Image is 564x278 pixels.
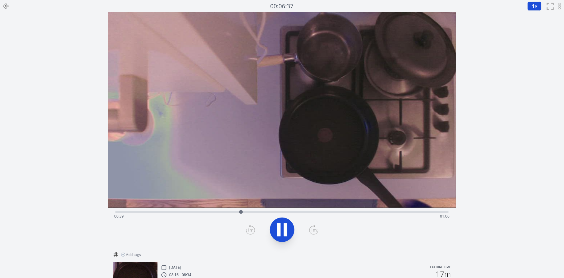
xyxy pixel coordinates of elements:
span: 1 [531,2,535,10]
p: Cooking time [430,265,451,270]
p: 08:16 - 08:34 [169,272,191,277]
button: Add tags [119,250,143,260]
a: 00:06:37 [270,2,294,11]
button: 1× [527,2,542,11]
span: 00:39 [114,214,124,219]
h2: 17m [436,270,451,278]
span: Add tags [126,252,141,257]
span: 01:06 [440,214,450,219]
p: [DATE] [169,265,181,270]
